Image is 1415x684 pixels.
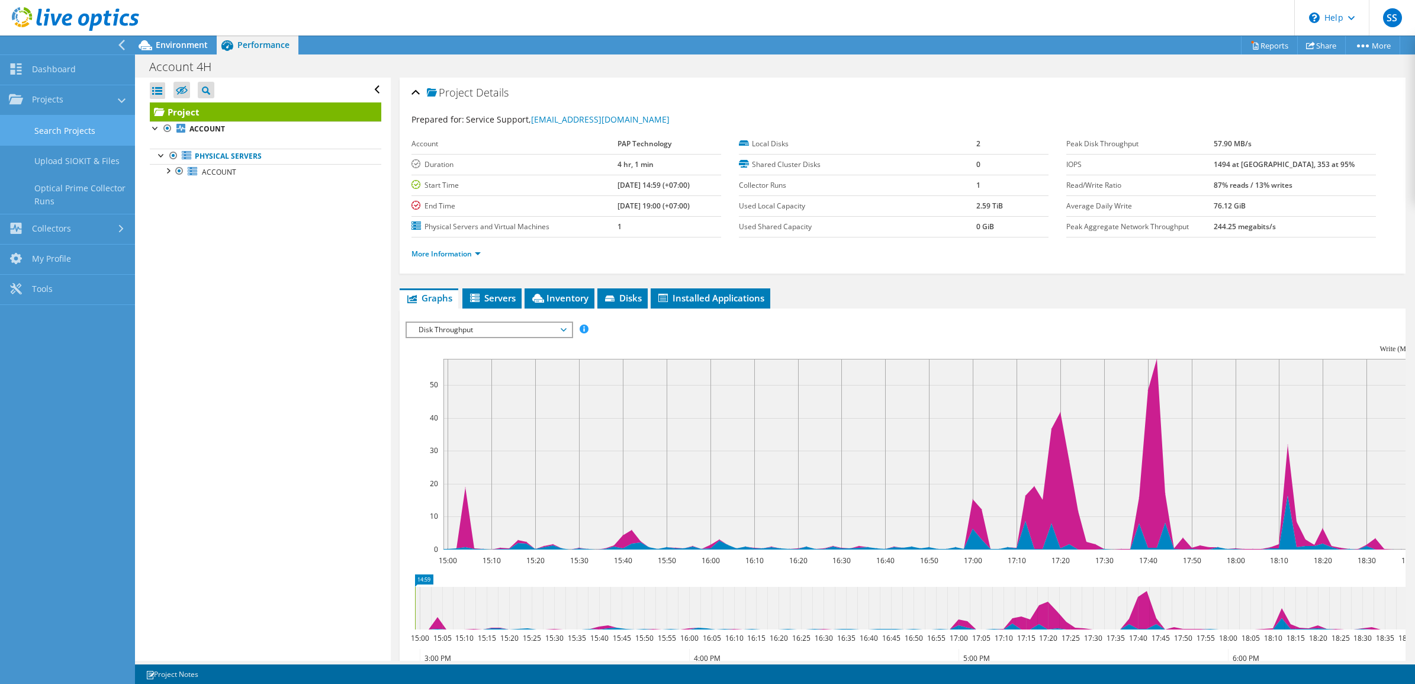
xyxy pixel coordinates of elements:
text: 18:20 [1314,555,1332,566]
text: 20 [430,479,438,489]
a: Share [1297,36,1346,54]
text: 15:15 [478,633,496,643]
a: ACCOUNT [150,164,381,179]
a: Project [150,102,381,121]
label: Read/Write Ratio [1066,179,1214,191]
label: Physical Servers and Virtual Machines [411,221,618,233]
span: Servers [468,292,516,304]
text: 17:40 [1139,555,1157,566]
text: 16:25 [792,633,811,643]
text: 16:30 [832,555,851,566]
b: [DATE] 19:00 (+07:00) [618,201,690,211]
h1: Account 4H [144,60,230,73]
text: 17:10 [1008,555,1026,566]
text: 15:20 [526,555,545,566]
text: 17:20 [1039,633,1057,643]
label: IOPS [1066,159,1214,171]
text: 16:55 [927,633,946,643]
text: 17:00 [964,555,982,566]
b: ACCOUNT [189,124,225,134]
label: Start Time [411,179,618,191]
b: 1 [618,221,622,232]
text: 18:25 [1332,633,1350,643]
text: 17:50 [1183,555,1201,566]
b: 2 [976,139,980,149]
text: 16:20 [789,555,808,566]
text: 15:35 [568,633,586,643]
a: Physical Servers [150,149,381,164]
text: 16:40 [876,555,895,566]
text: 16:35 [837,633,856,643]
text: 15:20 [500,633,519,643]
span: Project [427,87,473,99]
text: 18:10 [1270,555,1288,566]
text: 16:00 [680,633,699,643]
text: 17:55 [1197,633,1215,643]
text: 15:10 [455,633,474,643]
a: ACCOUNT [150,121,381,137]
text: 18:35 [1376,633,1394,643]
text: 15:55 [658,633,676,643]
text: 50 [430,380,438,390]
b: 1494 at [GEOGRAPHIC_DATA], 353 at 95% [1214,159,1355,169]
span: Performance [237,39,290,50]
text: 18:20 [1309,633,1327,643]
b: 244.25 megabits/s [1214,221,1276,232]
text: 15:30 [570,555,588,566]
text: 40 [430,413,438,423]
text: 16:00 [702,555,720,566]
text: 15:25 [523,633,541,643]
text: 17:05 [972,633,990,643]
text: 15:50 [635,633,654,643]
label: Account [411,138,618,150]
text: 15:00 [411,633,429,643]
text: 15:05 [433,633,452,643]
span: Environment [156,39,208,50]
text: 0 [434,544,438,554]
text: 17:30 [1095,555,1114,566]
span: ACCOUNT [202,167,236,177]
text: 16:20 [770,633,788,643]
span: Disks [603,292,642,304]
label: Shared Cluster Disks [739,159,976,171]
text: 15:40 [590,633,609,643]
label: Local Disks [739,138,976,150]
text: 16:15 [747,633,766,643]
text: 15:45 [613,633,631,643]
label: Used Local Capacity [739,200,976,212]
b: 57.90 MB/s [1214,139,1252,149]
label: Collector Runs [739,179,976,191]
text: 16:50 [905,633,923,643]
text: 16:30 [815,633,833,643]
label: Prepared for: [411,114,464,125]
b: 87% reads / 13% writes [1214,180,1292,190]
a: Project Notes [137,667,207,682]
label: Duration [411,159,618,171]
text: 18:15 [1287,633,1305,643]
text: 18:00 [1219,633,1237,643]
text: 18:30 [1353,633,1372,643]
span: Service Support, [466,114,670,125]
text: 15:40 [614,555,632,566]
a: Reports [1241,36,1298,54]
text: 17:25 [1062,633,1080,643]
text: 30 [430,445,438,455]
span: Disk Throughput [413,323,565,337]
label: Peak Disk Throughput [1066,138,1214,150]
b: [DATE] 14:59 (+07:00) [618,180,690,190]
a: More Information [411,249,481,259]
text: 16:40 [860,633,878,643]
text: 17:15 [1017,633,1035,643]
text: 18:30 [1358,555,1376,566]
b: 1 [976,180,980,190]
svg: \n [1309,12,1320,23]
text: 15:30 [545,633,564,643]
text: 16:50 [920,555,938,566]
b: 76.12 GiB [1214,201,1246,211]
span: SS [1383,8,1402,27]
text: 16:10 [745,555,764,566]
text: 15:00 [439,555,457,566]
label: Used Shared Capacity [739,221,976,233]
text: 18:00 [1227,555,1245,566]
text: 17:30 [1084,633,1102,643]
